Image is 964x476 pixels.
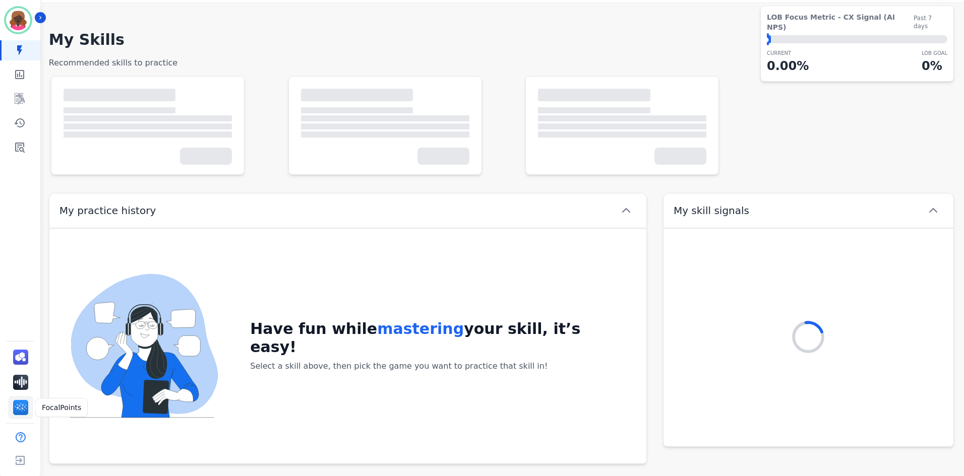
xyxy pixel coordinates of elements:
[49,31,954,49] h1: My Skills
[767,49,809,57] p: CURRENT
[663,193,954,228] button: My skill signals chevron up
[49,58,177,67] span: Recommended skills to practice
[377,320,464,337] span: mastering
[767,12,914,32] span: LOB Focus Metric - CX Signal (AI NPS)
[6,8,30,32] img: Bordered avatar
[250,360,626,372] h4: Select a skill above, then pick the game you want to practice that skill in!
[767,57,809,75] p: 0.00 %
[620,205,632,217] svg: chevron up
[922,49,947,57] p: LOB Goal
[927,205,939,217] svg: chevron up
[767,35,771,43] div: ⬤
[922,57,947,75] p: 0 %
[49,193,647,228] button: My practice history chevron up
[59,203,156,218] span: My practice history
[674,203,749,218] span: My skill signals
[250,320,626,356] h2: Have fun while your skill, it’s easy!
[914,14,947,30] span: Past 7 days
